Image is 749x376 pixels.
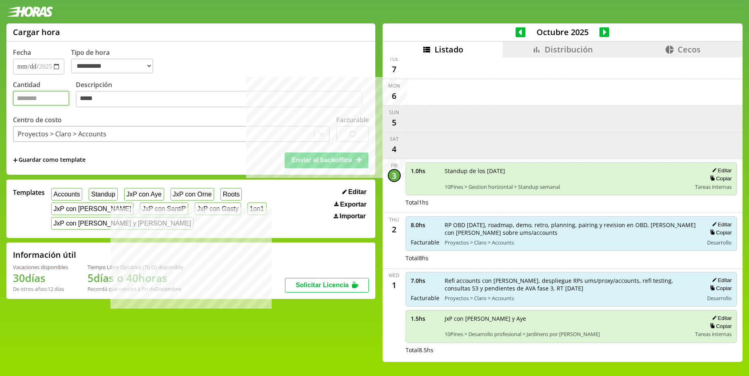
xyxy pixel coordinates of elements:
span: 1.5 hs [411,315,439,322]
div: Total 8.5 hs [406,346,737,354]
span: 10Pines > Desarrollo profesional > Jardinero por [PERSON_NAME] [445,330,690,338]
button: Copiar [707,323,732,330]
div: Total 1 hs [406,198,737,206]
div: Mon [388,82,400,89]
button: 1on1 [248,203,266,215]
span: Proyectos > Claro > Accounts [445,239,698,246]
div: 4 [388,142,401,155]
span: 7.0 hs [411,277,439,284]
button: JxP con SantiP [140,203,188,215]
span: Editar [348,188,366,196]
h1: Cargar hora [13,27,60,38]
span: Refi accounts con [PERSON_NAME], despliegue RPs ums/proxy/accounts, refi testing, consultas S3 y ... [445,277,698,292]
span: 1.0 hs [411,167,439,175]
button: Editar [709,315,732,322]
div: Recordá que vencen a fin de [87,285,183,292]
h2: Información útil [13,249,76,260]
button: Solicitar Licencia [285,278,369,292]
button: Editar [709,221,732,228]
select: Tipo de hora [71,58,153,73]
b: Diciembre [155,285,181,292]
button: Accounts [51,188,82,201]
div: Tue [389,56,399,63]
label: Descripción [76,80,369,110]
button: JxP con [PERSON_NAME] y [PERSON_NAME] [51,217,193,230]
div: Proyectos > Claro > Accounts [18,130,106,138]
span: Desarrollo [707,239,732,246]
span: Facturable [411,238,439,246]
span: Distribución [545,44,593,55]
div: De otros años: 12 días [13,285,68,292]
span: Facturable [411,294,439,302]
div: 1 [388,279,401,292]
span: Enviar al backoffice [291,157,352,163]
span: 8.0 hs [411,221,439,229]
button: Editar [709,277,732,284]
button: Editar [709,167,732,174]
div: Fri [391,162,397,169]
label: Cantidad [13,80,76,110]
span: Desarrollo [707,295,732,302]
span: Exportar [340,201,366,208]
span: +Guardar como template [13,156,85,165]
textarea: Descripción [76,91,362,108]
div: 6 [388,89,401,102]
div: 2 [388,223,401,236]
span: Importar [339,213,366,220]
span: Octubre 2025 [526,27,599,38]
label: Tipo de hora [71,48,160,75]
div: Sun [389,109,399,116]
div: Thu [389,216,399,223]
button: JxP con Aye [124,188,164,201]
button: JxP con Orne [171,188,214,201]
div: 3 [388,169,401,182]
span: Tareas internas [695,330,732,338]
div: Tiempo Libre Optativo (TiLO) disponible [87,263,183,271]
img: logotipo [6,6,53,17]
div: 5 [388,116,401,129]
span: Templates [13,188,45,197]
button: Roots [221,188,242,201]
input: Cantidad [13,91,69,106]
span: + [13,156,18,165]
div: Total 8 hs [406,254,737,262]
h1: 30 días [13,271,68,285]
label: Facturable [336,115,369,124]
div: scrollable content [383,58,743,361]
label: Centro de costo [13,115,62,124]
div: 7 [388,63,401,75]
span: JxP con [PERSON_NAME] y Aye [445,315,690,322]
button: Enviar al backoffice [285,152,368,168]
div: Sat [390,136,399,142]
span: Listado [435,44,463,55]
button: Standup [89,188,117,201]
div: Wed [389,272,399,279]
button: JxP con [PERSON_NAME] [51,203,133,215]
div: Vacaciones disponibles [13,263,68,271]
span: RP OBD [DATE], roadmap, demo, retro, planning, pairing y revision en OBD, [PERSON_NAME] con [PERS... [445,221,698,236]
button: JxP con Gasty [195,203,241,215]
span: Proyectos > Claro > Accounts [445,295,698,302]
span: 10Pines > Gestion horizontal > Standup semanal [445,183,690,190]
span: Tareas internas [695,183,732,190]
label: Fecha [13,48,31,57]
button: Copiar [707,285,732,292]
button: Editar [340,188,369,196]
button: Copiar [707,229,732,236]
span: Solicitar Licencia [295,282,349,288]
h1: 5 días o 40 horas [87,271,183,285]
button: Copiar [707,175,732,182]
span: Cecos [678,44,701,55]
button: Exportar [332,201,369,209]
span: Standup de los [DATE] [445,167,690,175]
